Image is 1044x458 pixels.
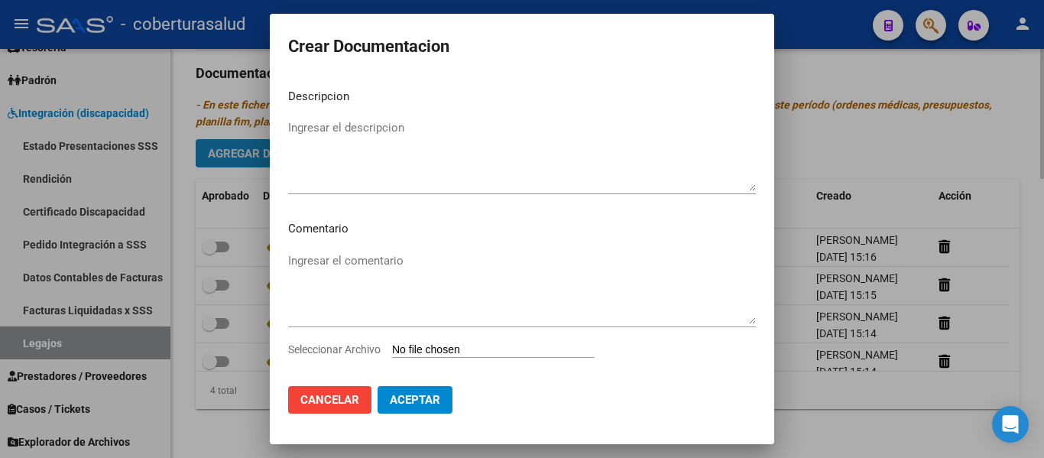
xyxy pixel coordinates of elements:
span: Aceptar [390,393,440,407]
div: Open Intercom Messenger [992,406,1029,443]
p: Comentario [288,220,756,238]
button: Cancelar [288,386,371,414]
button: Aceptar [378,386,452,414]
h2: Crear Documentacion [288,32,756,61]
p: Descripcion [288,88,756,106]
span: Seleccionar Archivo [288,343,381,356]
span: Cancelar [300,393,359,407]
